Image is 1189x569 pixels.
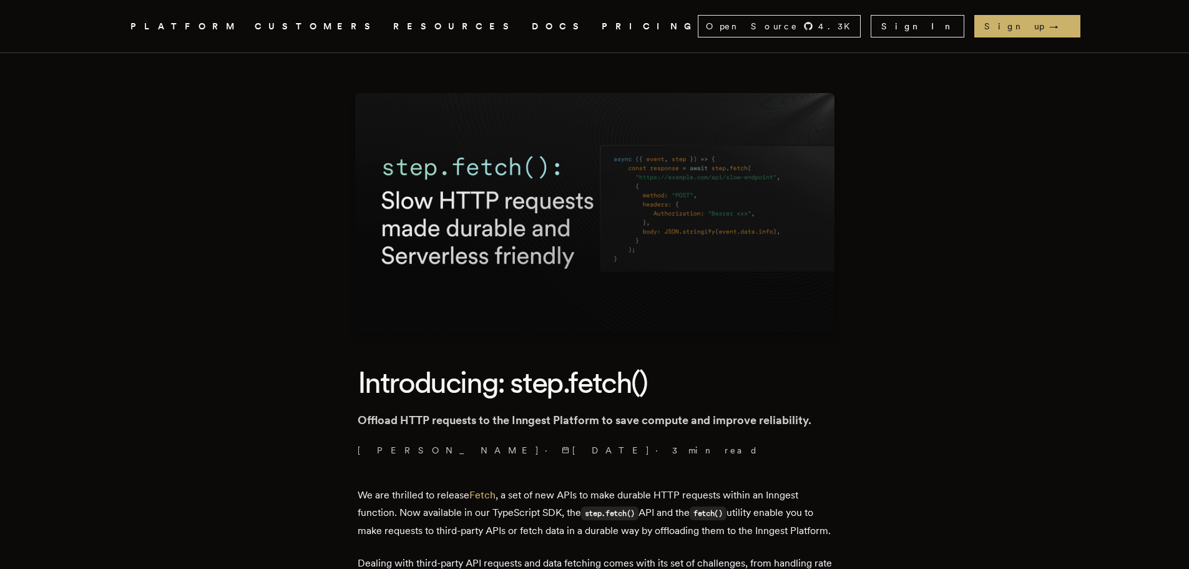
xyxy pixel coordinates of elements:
span: 3 min read [672,444,758,457]
a: Sign up [974,15,1080,37]
span: Open Source [706,20,798,32]
a: Fetch [469,489,496,501]
p: We are thrilled to release , a set of new APIs to make durable HTTP requests within an Inngest fu... [358,487,832,540]
span: → [1049,20,1070,32]
h1: Introducing: step.fetch() [358,363,832,402]
a: [PERSON_NAME] [358,444,540,457]
a: PRICING [602,19,698,34]
a: Sign In [871,15,964,37]
a: CUSTOMERS [255,19,378,34]
span: [DATE] [562,444,650,457]
img: Featured image for Introducing: step.fetch() blog post [355,93,834,333]
p: · · [358,444,832,457]
span: 4.3 K [818,20,858,32]
button: PLATFORM [130,19,240,34]
button: RESOURCES [393,19,517,34]
a: DOCS [532,19,587,34]
code: step.fetch() [581,507,639,520]
code: fetch() [690,507,727,520]
p: Offload HTTP requests to the Inngest Platform to save compute and improve reliability. [358,412,832,429]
